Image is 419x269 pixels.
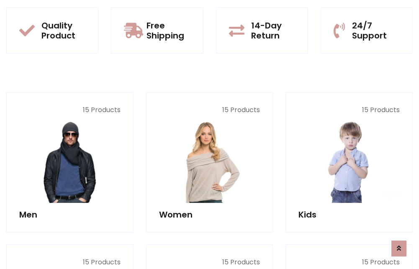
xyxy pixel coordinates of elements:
p: 15 Products [19,257,121,267]
h5: 14-Day Return [251,20,295,41]
h5: Quality Product [41,20,85,41]
h5: Men [19,210,121,220]
p: 15 Products [298,257,400,267]
h5: Women [159,210,260,220]
p: 15 Products [159,257,260,267]
h5: Kids [298,210,400,220]
h5: 24/7 Support [352,20,400,41]
h5: Free Shipping [147,20,190,41]
p: 15 Products [19,105,121,115]
p: 15 Products [159,105,260,115]
p: 15 Products [298,105,400,115]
